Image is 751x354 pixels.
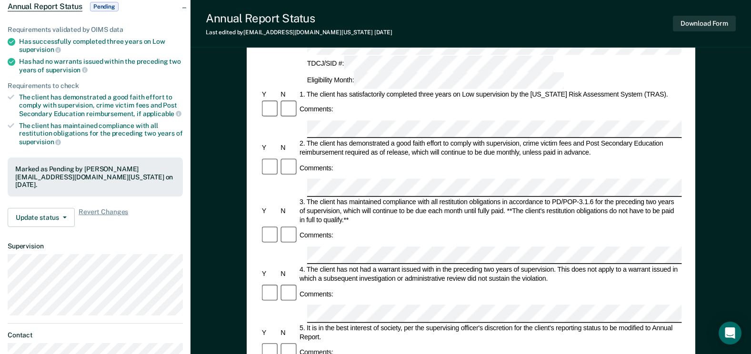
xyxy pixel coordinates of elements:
div: N [279,144,298,153]
div: Requirements to check [8,82,183,90]
div: Comments: [298,289,335,298]
div: The client has demonstrated a good faith effort to comply with supervision, crime victim fees and... [19,93,183,118]
div: 1. The client has satisfactorily completed three years on Low supervision by the [US_STATE] Risk ... [298,90,682,99]
div: Eligibility Month: [305,72,565,89]
div: Last edited by [EMAIL_ADDRESS][DOMAIN_NAME][US_STATE] [206,29,392,36]
div: Comments: [298,231,335,240]
div: 2. The client has demonstrated a good faith effort to comply with supervision, crime victim fees ... [298,139,682,157]
div: 4. The client has not had a warrant issued with in the preceding two years of supervision. This d... [298,265,682,283]
dt: Supervision [8,242,183,250]
div: Annual Report Status [206,11,392,25]
span: [DATE] [374,29,392,36]
div: Y [260,90,279,99]
dt: Contact [8,331,183,339]
div: N [279,206,298,216]
div: The client has maintained compliance with all restitution obligations for the preceding two years of [19,122,183,146]
div: Y [260,269,279,278]
div: Marked as Pending by [PERSON_NAME][EMAIL_ADDRESS][DOMAIN_NAME][US_STATE] on [DATE]. [15,165,175,189]
span: Pending [90,2,119,11]
div: 3. The client has maintained compliance with all restitution obligations in accordance to PD/POP-... [298,197,682,225]
div: Y [260,206,279,216]
div: N [279,269,298,278]
div: N [279,90,298,99]
div: Y [260,144,279,153]
div: Comments: [298,105,335,114]
div: Has successfully completed three years on Low [19,38,183,54]
span: Annual Report Status [8,2,82,11]
button: Update status [8,208,75,227]
span: applicable [143,110,181,118]
span: Revert Changes [79,208,128,227]
div: Requirements validated by OIMS data [8,26,183,34]
div: 5. It is in the best interest of society, per the supervising officer's discretion for the client... [298,323,682,341]
div: Open Intercom Messenger [719,322,741,344]
div: Y [260,328,279,337]
div: TDCJ/SID #: [305,56,555,72]
div: Has had no warrants issued within the preceding two years of [19,58,183,74]
span: supervision [19,138,61,146]
div: Comments: [298,164,335,173]
span: supervision [19,46,61,53]
button: Download Form [673,16,736,31]
div: N [279,328,298,337]
span: supervision [46,66,88,74]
